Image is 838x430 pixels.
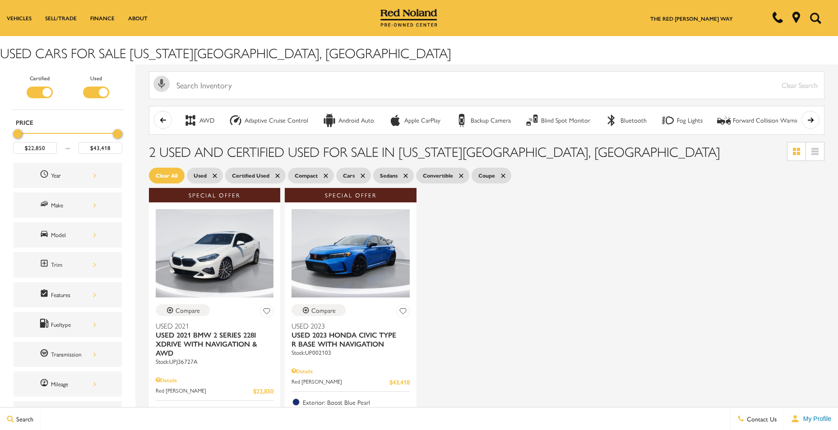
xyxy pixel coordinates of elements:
[450,111,516,130] button: Backup CameraBackup Camera
[311,306,336,314] div: Compare
[717,114,731,127] div: Forward Collision Warning
[40,319,51,330] span: Fueltype
[40,259,51,270] span: Trim
[14,163,122,188] div: YearYear
[13,129,22,138] div: Minimum Price
[229,114,242,127] div: Adaptive Cruise Control
[303,398,409,407] span: Exterior: Boost Blue Pearl
[51,260,96,270] div: Trim
[149,71,824,99] input: Search Inventory
[14,252,122,277] div: TrimTrim
[292,321,409,348] a: Used 2023Used 2023 Honda Civic Type R Base With Navigation
[14,222,122,247] div: ModelModel
[455,114,468,127] div: Backup Camera
[11,73,124,110] div: Filter by Vehicle Type
[292,377,389,387] span: Red [PERSON_NAME]
[784,407,838,430] button: Open user profile menu
[14,414,33,423] span: Search
[156,321,273,357] a: Used 2021Used 2021 BMW 2 Series 228i xDrive With Navigation & AWD
[149,188,280,202] div: Special Offer
[149,142,720,161] span: 2 Used and Certified Used for Sale in [US_STATE][GEOGRAPHIC_DATA], [GEOGRAPHIC_DATA]
[14,401,122,426] div: EngineEngine
[40,289,51,301] span: Features
[14,371,122,397] div: MileageMileage
[154,111,172,129] button: scroll left
[13,126,122,154] div: Price
[471,116,511,124] div: Backup Camera
[16,118,120,126] h5: Price
[40,169,51,181] span: Year
[194,170,207,181] span: Used
[156,304,210,316] button: Compare Vehicle
[51,170,96,180] div: Year
[51,349,96,359] div: Transmission
[600,111,652,130] button: BluetoothBluetooth
[179,111,219,130] button: AWDAWD
[343,170,355,181] span: Cars
[541,116,590,124] div: Blind Spot Monitor
[292,348,409,357] div: Stock : UP002103
[423,170,453,181] span: Convertible
[260,304,273,321] button: Save Vehicle
[656,111,708,130] button: Fog LightsFog Lights
[253,386,273,396] span: $22,850
[800,415,831,422] span: My Profile
[285,188,416,202] div: Special Offer
[712,111,807,130] button: Forward Collision WarningForward Collision Warning
[380,170,398,181] span: Sedans
[232,170,269,181] span: Certified Used
[40,199,51,211] span: Make
[292,377,409,387] a: Red [PERSON_NAME] $43,418
[396,304,410,321] button: Save Vehicle
[153,76,170,92] svg: Click to toggle on voice search
[478,170,495,181] span: Coupe
[292,321,403,330] span: Used 2023
[14,342,122,367] div: TransmissionTransmission
[40,348,51,360] span: Transmission
[13,142,57,154] input: Minimum
[156,357,273,366] div: Stock : UPJ36727A
[51,230,96,240] div: Model
[620,116,647,124] div: Bluetooth
[801,111,819,129] button: scroll right
[380,12,437,21] a: Red Noland Pre-Owned
[156,209,273,297] img: 2021 BMW 2 Series 228i xDrive
[156,330,267,357] span: Used 2021 BMW 2 Series 228i xDrive With Navigation & AWD
[292,209,409,297] img: 2023 Honda Civic Type R Base
[113,129,122,138] div: Maximum Price
[14,192,122,218] div: MakeMake
[380,9,437,27] img: Red Noland Pre-Owned
[51,200,96,210] div: Make
[404,116,440,124] div: Apple CarPlay
[40,229,51,241] span: Model
[295,170,318,181] span: Compact
[661,114,675,127] div: Fog Lights
[79,142,122,154] input: Maximum
[292,367,409,375] div: Pricing Details - Used 2023 Honda Civic Type R Base With Navigation
[156,386,253,396] span: Red [PERSON_NAME]
[199,116,214,124] div: AWD
[245,116,308,124] div: Adaptive Cruise Control
[605,114,618,127] div: Bluetooth
[51,290,96,300] div: Features
[389,377,410,387] span: $43,418
[176,306,200,314] div: Compare
[30,73,50,82] label: Certified
[156,170,178,181] span: Clear All
[224,111,313,130] button: Adaptive Cruise ControlAdaptive Cruise Control
[156,376,273,384] div: Pricing Details - Used 2021 BMW 2 Series 228i xDrive With Navigation & AWD
[733,116,802,124] div: Forward Collision Warning
[525,114,539,127] div: Blind Spot Monitor
[156,321,267,330] span: Used 2021
[14,312,122,337] div: FueltypeFueltype
[338,116,374,124] div: Android Auto
[184,114,197,127] div: AWD
[677,116,703,124] div: Fog Lights
[292,330,403,348] span: Used 2023 Honda Civic Type R Base With Navigation
[292,304,346,316] button: Compare Vehicle
[14,282,122,307] div: FeaturesFeatures
[650,14,733,23] a: The Red [PERSON_NAME] Way
[384,111,445,130] button: Apple CarPlayApple CarPlay
[90,73,102,82] label: Used
[520,111,595,130] button: Blind Spot MonitorBlind Spot Monitor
